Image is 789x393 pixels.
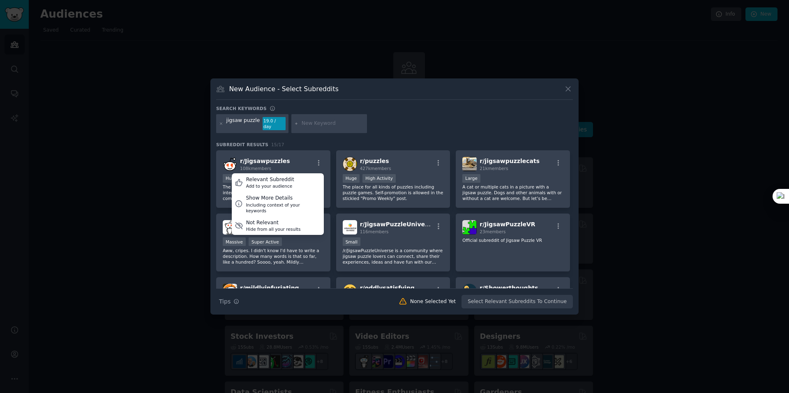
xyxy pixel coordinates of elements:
[360,221,435,228] span: r/ JigsawPuzzleUniverse
[246,226,301,232] div: Hide from all your results
[246,219,301,227] div: Not Relevant
[223,237,246,246] div: Massive
[246,183,294,189] div: Add to your audience
[223,157,237,171] img: Jigsawpuzzles
[263,117,286,130] div: 19.0 / day
[462,284,477,298] img: Showerthoughts
[462,237,563,243] p: Official subreddit of Jigsaw Puzzle VR
[223,248,324,265] p: Aww, cripes. I didn't know I'd have to write a description. How many words is that so far, like a...
[343,157,357,171] img: puzzles
[223,220,237,234] img: mildlyinteresting
[226,117,260,130] div: jigsaw puzzle
[240,158,290,164] span: r/ Jigsawpuzzles
[462,157,477,171] img: jigsawpuzzlecats
[216,106,267,111] h3: Search keywords
[343,174,360,183] div: Huge
[223,284,237,298] img: mildlyinfuriating
[246,195,321,202] div: Show More Details
[240,285,299,291] span: r/ mildlyinfuriating
[480,166,508,171] span: 21k members
[462,220,477,234] img: JigsawPuzzleVR
[219,297,231,306] span: Tips
[246,202,321,214] div: Including context of your keywords
[343,284,357,298] img: oddlysatisfying
[480,229,505,234] span: 23 members
[229,85,339,93] h3: New Audience - Select Subreddits
[249,237,282,246] div: Super Active
[360,166,391,171] span: 427k members
[343,248,444,265] p: /r/JigsawPuzzleUniverse is a community where jigsaw puzzle lovers can connect, share their experi...
[343,220,357,234] img: JigsawPuzzleUniverse
[271,142,284,147] span: 15 / 17
[302,120,364,127] input: New Keyword
[362,174,396,183] div: High Activity
[480,221,535,228] span: r/ JigsawPuzzleVR
[360,229,389,234] span: 116 members
[216,294,242,309] button: Tips
[480,158,540,164] span: r/ jigsawpuzzlecats
[343,237,360,246] div: Small
[480,285,538,291] span: r/ Showerthoughts
[410,298,456,306] div: None Selected Yet
[223,184,324,201] p: The most active Jigsaw Puzzle forum on the internet. Post a picture of a jigsaw puzzle you comple...
[360,158,389,164] span: r/ puzzles
[462,174,480,183] div: Large
[216,142,268,147] span: Subreddit Results
[246,176,294,184] div: Relevant Subreddit
[223,174,240,183] div: Huge
[240,166,271,171] span: 108k members
[343,184,444,201] p: The place for all kinds of puzzles including puzzle games. Self-promotion is allowed in the stick...
[462,184,563,201] p: A cat or multiple cats in a picture with a jigsaw puzzle. Dogs and other animals with or without ...
[360,285,415,291] span: r/ oddlysatisfying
